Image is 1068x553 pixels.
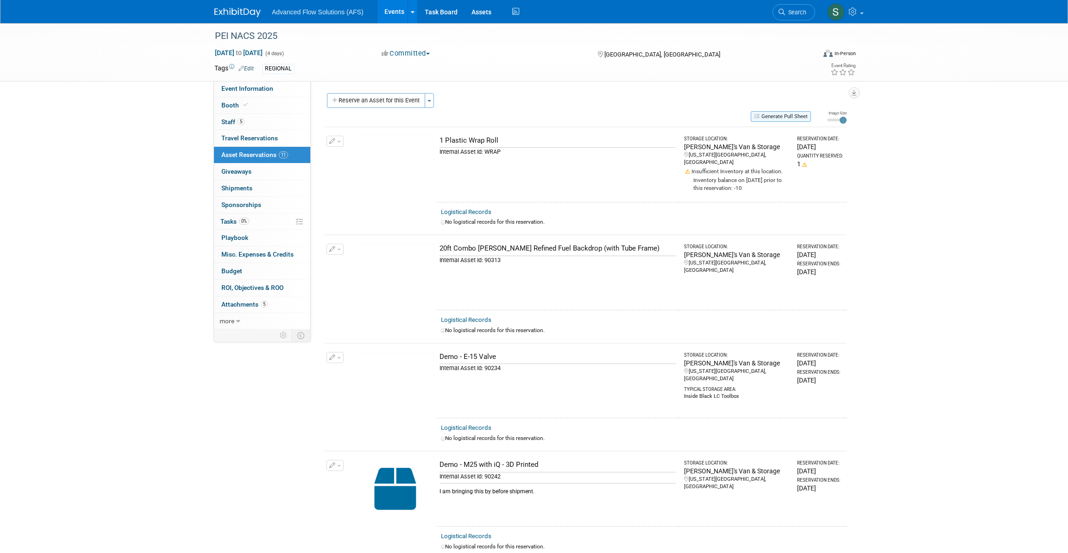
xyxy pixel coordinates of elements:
[797,352,843,358] div: Reservation Date:
[440,352,676,362] div: Demo - E-15 Valve
[279,151,288,158] span: 11
[441,533,491,540] a: Logistical Records
[684,358,789,368] div: [PERSON_NAME]'s Van & Storage
[684,166,789,176] div: Insufficient Inventory at this location.
[261,301,268,308] span: 5
[214,130,310,146] a: Travel Reservations
[785,9,806,16] span: Search
[357,244,433,302] img: View Images
[440,472,676,481] div: Internal Asset Id: 90242
[684,393,789,400] div: Inside Black LC Toolbox
[220,218,249,225] span: Tasks
[440,244,676,253] div: 20ft Combo [PERSON_NAME] Refined Fuel Backdrop (with Tube Frame)
[221,134,278,142] span: Travel Reservations
[239,65,254,72] a: Edit
[214,81,310,97] a: Event Information
[797,261,843,267] div: Reservation Ends:
[760,48,856,62] div: Event Format
[797,460,843,466] div: Reservation Date:
[221,184,252,192] span: Shipments
[797,250,843,259] div: [DATE]
[684,466,789,476] div: [PERSON_NAME]'s Van & Storage
[221,251,294,258] span: Misc. Expenses & Credits
[797,477,843,484] div: Reservation Ends:
[221,118,245,126] span: Staff
[214,163,310,180] a: Giveaways
[797,142,843,151] div: [DATE]
[684,383,789,393] div: Typical Storage Area:
[221,234,248,241] span: Playbook
[684,250,789,259] div: [PERSON_NAME]'s Van & Storage
[797,466,843,476] div: [DATE]
[262,64,295,74] div: REGIONAL
[238,118,245,125] span: 5
[214,230,310,246] a: Playbook
[214,280,310,296] a: ROI, Objectives & ROO
[797,159,843,169] div: 1
[214,97,310,113] a: Booth
[441,327,843,334] div: No logistical records for this reservation.
[684,151,789,166] div: [US_STATE][GEOGRAPHIC_DATA], [GEOGRAPHIC_DATA]
[797,376,843,385] div: [DATE]
[214,296,310,313] a: Attachments5
[440,136,676,145] div: 1 Plastic Wrap Roll
[357,460,433,518] img: Capital-Asset-Icon-2.png
[823,50,833,57] img: Format-Inperson.png
[441,424,491,431] a: Logistical Records
[441,434,843,442] div: No logistical records for this reservation.
[327,93,425,108] button: Reserve an Asset for this Event
[214,63,254,74] td: Tags
[221,101,250,109] span: Booth
[604,51,720,58] span: [GEOGRAPHIC_DATA], [GEOGRAPHIC_DATA]
[684,136,789,142] div: Storage Location:
[441,543,843,551] div: No logistical records for this reservation.
[684,476,789,490] div: [US_STATE][GEOGRAPHIC_DATA], [GEOGRAPHIC_DATA]
[441,208,491,215] a: Logistical Records
[221,151,288,158] span: Asset Reservations
[440,460,676,470] div: Demo - M25 with iQ - 3D Printed
[214,49,263,57] span: [DATE] [DATE]
[214,114,310,130] a: Staff5
[440,364,676,372] div: Internal Asset Id: 90234
[751,111,811,122] button: Generate Pull Sheet
[797,484,843,493] div: [DATE]
[684,259,789,274] div: [US_STATE][GEOGRAPHIC_DATA], [GEOGRAPHIC_DATA]
[441,218,843,226] div: No logistical records for this reservation.
[684,352,789,358] div: Storage Location:
[276,329,292,341] td: Personalize Event Tab Strip
[221,301,268,308] span: Attachments
[797,267,843,276] div: [DATE]
[773,4,815,20] a: Search
[684,176,789,192] div: Inventory balance on [DATE] prior to this reservation: -10
[214,147,310,163] a: Asset Reservations11
[212,28,801,44] div: PEI NACS 2025
[214,313,310,329] a: more
[221,201,261,208] span: Sponsorships
[378,49,433,58] button: Committed
[440,483,676,496] div: I am bringing this by before shipment.
[797,369,843,376] div: Reservation Ends:
[214,180,310,196] a: Shipments
[834,50,856,57] div: In-Person
[214,197,310,213] a: Sponsorships
[797,136,843,142] div: Reservation Date:
[221,168,251,175] span: Giveaways
[239,218,249,225] span: 0%
[292,329,311,341] td: Toggle Event Tabs
[684,460,789,466] div: Storage Location:
[797,358,843,368] div: [DATE]
[797,153,843,159] div: Quantity Reserved:
[234,49,243,57] span: to
[214,214,310,230] a: Tasks0%
[797,244,843,250] div: Reservation Date:
[827,110,847,116] div: Image Size
[214,8,261,17] img: ExhibitDay
[221,85,273,92] span: Event Information
[357,352,433,410] img: View Images
[827,3,845,21] img: Steve McAnally
[243,102,248,107] i: Booth reservation complete
[221,284,283,291] span: ROI, Objectives & ROO
[214,246,310,263] a: Misc. Expenses & Credits
[830,63,855,68] div: Event Rating
[357,136,433,194] img: View Images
